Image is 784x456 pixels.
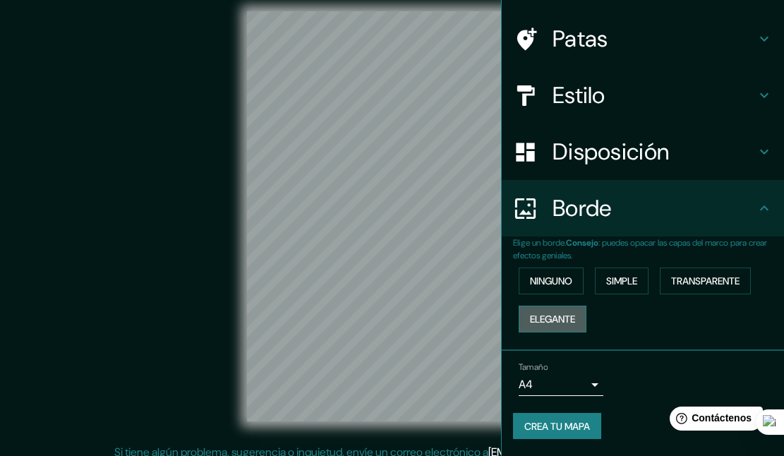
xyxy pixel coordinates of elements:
font: Transparente [671,275,740,287]
font: Tamaño [519,361,548,373]
button: Crea tu mapa [513,413,601,440]
div: Estilo [502,67,784,124]
canvas: Mapa [247,11,537,421]
font: Crea tu mapa [524,420,590,433]
iframe: Lanzador de widgets de ayuda [658,401,768,440]
button: Simple [595,268,649,294]
button: Ninguno [519,268,584,294]
font: Disposición [553,137,669,167]
font: Consejo [566,237,598,248]
font: A4 [519,377,533,392]
div: A4 [519,373,603,396]
font: : puedes opacar las capas del marco para crear efectos geniales. [513,237,767,261]
div: Patas [502,11,784,67]
font: Elegante [530,313,575,325]
button: Transparente [660,268,751,294]
font: Elige un borde. [513,237,566,248]
div: Disposición [502,124,784,180]
font: Estilo [553,80,605,110]
font: Patas [553,24,608,54]
font: Borde [553,193,612,223]
font: Ninguno [530,275,572,287]
button: Elegante [519,306,586,332]
font: Simple [606,275,637,287]
div: Borde [502,180,784,236]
